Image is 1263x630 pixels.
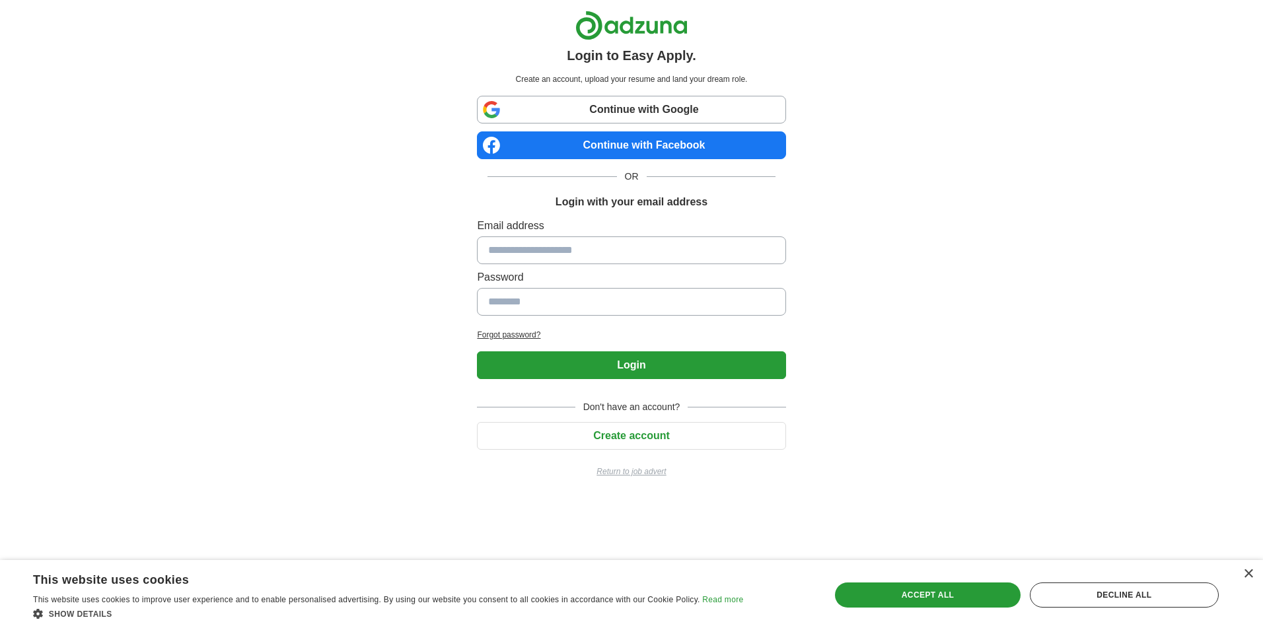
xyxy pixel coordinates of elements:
[835,582,1020,608] div: Accept all
[477,329,785,341] a: Forgot password?
[575,11,688,40] img: Adzuna logo
[33,568,710,588] div: This website uses cookies
[477,96,785,123] a: Continue with Google
[702,595,743,604] a: Read more, opens a new window
[33,595,700,604] span: This website uses cookies to improve user experience and to enable personalised advertising. By u...
[33,607,743,620] div: Show details
[477,422,785,450] button: Create account
[477,269,785,285] label: Password
[617,170,647,184] span: OR
[575,400,688,414] span: Don't have an account?
[477,466,785,477] a: Return to job advert
[480,73,783,85] p: Create an account, upload your resume and land your dream role.
[477,430,785,441] a: Create account
[1243,569,1253,579] div: Close
[477,131,785,159] a: Continue with Facebook
[567,46,696,65] h1: Login to Easy Apply.
[477,351,785,379] button: Login
[49,610,112,619] span: Show details
[477,218,785,234] label: Email address
[1030,582,1219,608] div: Decline all
[556,194,707,210] h1: Login with your email address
